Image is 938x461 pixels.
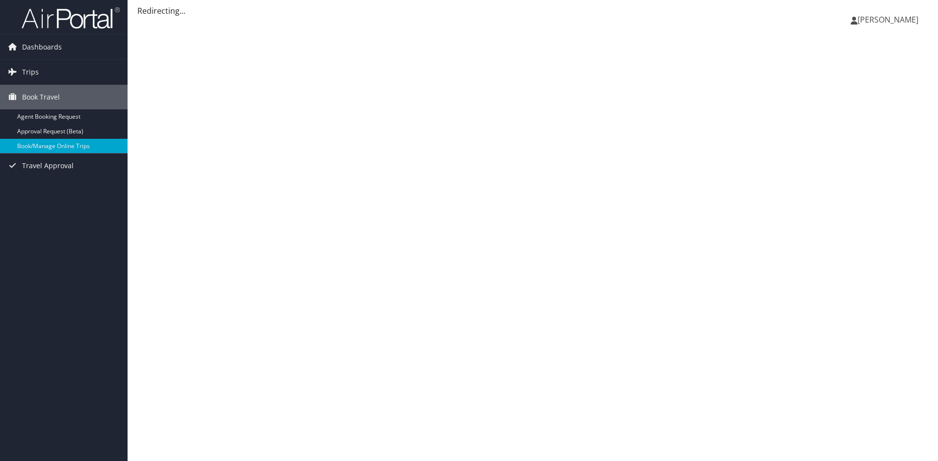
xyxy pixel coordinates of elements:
[22,154,74,178] span: Travel Approval
[851,5,928,34] a: [PERSON_NAME]
[137,5,928,17] div: Redirecting...
[22,35,62,59] span: Dashboards
[22,6,120,29] img: airportal-logo.png
[858,14,918,25] span: [PERSON_NAME]
[22,60,39,84] span: Trips
[22,85,60,109] span: Book Travel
